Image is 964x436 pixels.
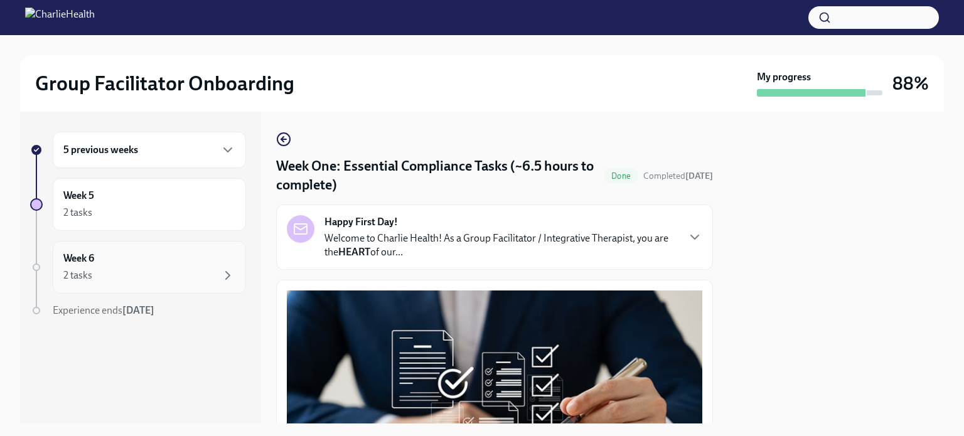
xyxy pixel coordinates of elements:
h6: 5 previous weeks [63,143,138,157]
span: Experience ends [53,304,154,316]
div: 2 tasks [63,206,92,220]
h2: Group Facilitator Onboarding [35,71,294,96]
strong: Happy First Day! [324,215,398,229]
h4: Week One: Essential Compliance Tasks (~6.5 hours to complete) [276,157,599,194]
div: 2 tasks [63,269,92,282]
span: Completed [643,171,713,181]
strong: HEART [338,246,370,258]
h6: Week 6 [63,252,94,265]
img: CharlieHealth [25,8,95,28]
strong: [DATE] [685,171,713,181]
div: 5 previous weeks [53,132,246,168]
span: September 12th, 2025 21:37 [643,170,713,182]
h6: Week 5 [63,189,94,203]
p: Welcome to Charlie Health! As a Group Facilitator / Integrative Therapist, you are the of our... [324,231,677,259]
a: Week 52 tasks [30,178,246,231]
h3: 88% [892,72,929,95]
span: Done [604,171,638,181]
strong: [DATE] [122,304,154,316]
strong: My progress [757,70,811,84]
a: Week 62 tasks [30,241,246,294]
